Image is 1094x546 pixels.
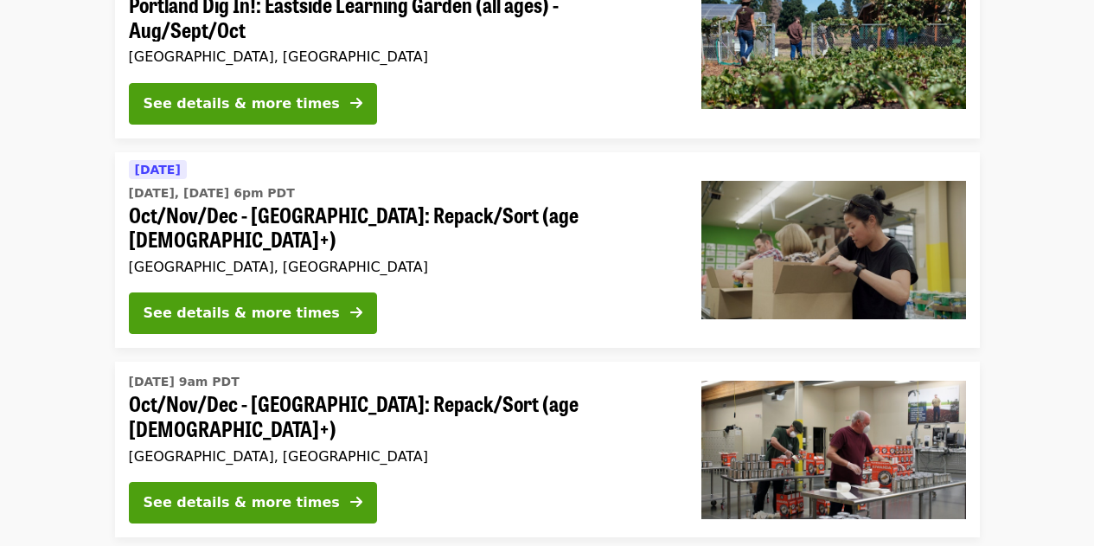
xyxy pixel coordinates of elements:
[350,305,362,321] i: arrow-right icon
[129,373,240,391] time: [DATE] 9am PDT
[129,202,674,253] span: Oct/Nov/Dec - [GEOGRAPHIC_DATA]: Repack/Sort (age [DEMOGRAPHIC_DATA]+)
[129,83,377,125] button: See details & more times
[129,48,674,65] div: [GEOGRAPHIC_DATA], [GEOGRAPHIC_DATA]
[129,482,377,524] button: See details & more times
[129,184,295,202] time: [DATE], [DATE] 6pm PDT
[115,152,980,349] a: See details for "Oct/Nov/Dec - Portland: Repack/Sort (age 8+)"
[144,303,340,324] div: See details & more times
[701,181,966,319] img: Oct/Nov/Dec - Portland: Repack/Sort (age 8+) organized by Oregon Food Bank
[129,259,674,275] div: [GEOGRAPHIC_DATA], [GEOGRAPHIC_DATA]
[129,292,377,334] button: See details & more times
[350,494,362,511] i: arrow-right icon
[135,163,181,177] span: [DATE]
[701,381,966,519] img: Oct/Nov/Dec - Portland: Repack/Sort (age 16+) organized by Oregon Food Bank
[115,362,980,537] a: See details for "Oct/Nov/Dec - Portland: Repack/Sort (age 16+)"
[129,391,674,441] span: Oct/Nov/Dec - [GEOGRAPHIC_DATA]: Repack/Sort (age [DEMOGRAPHIC_DATA]+)
[144,492,340,513] div: See details & more times
[129,448,674,465] div: [GEOGRAPHIC_DATA], [GEOGRAPHIC_DATA]
[144,93,340,114] div: See details & more times
[350,95,362,112] i: arrow-right icon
